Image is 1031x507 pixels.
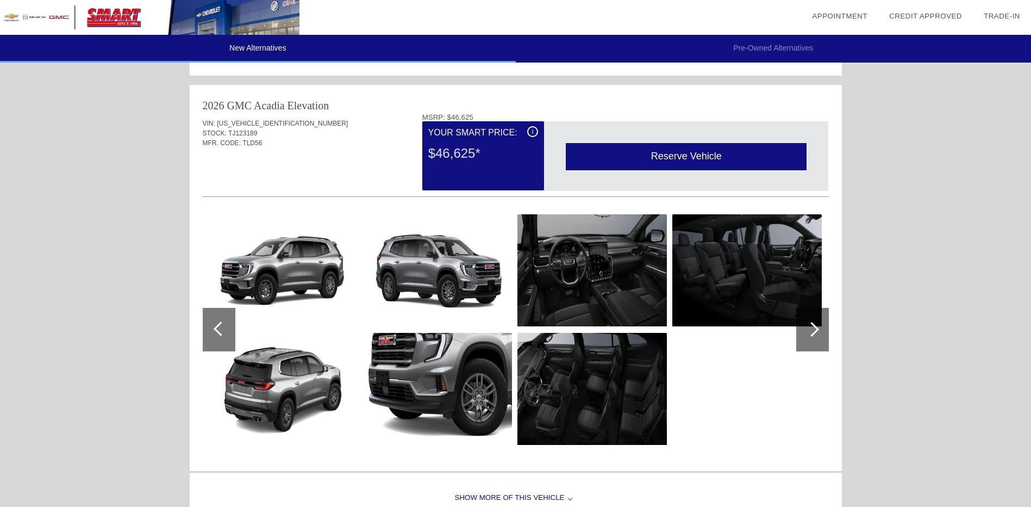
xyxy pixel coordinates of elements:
[228,129,257,137] span: TJ123189
[517,333,667,445] img: 7.jpg
[517,214,667,326] img: 6.jpg
[242,139,262,147] span: TLD56
[428,139,538,168] div: $46,625*
[812,12,867,20] a: Appointment
[208,214,357,326] img: 2.jpg
[566,143,807,170] div: Reserve Vehicle
[203,120,215,127] span: VIN:
[672,214,822,326] img: 8.jpg
[889,12,962,20] a: Credit Approved
[203,139,241,147] span: MFR. CODE:
[428,126,538,139] div: Your Smart Price:
[217,120,348,127] span: [US_VEHICLE_IDENTIFICATION_NUMBER]
[208,333,357,445] img: 3.jpg
[203,98,285,113] div: 2026 GMC Acadia
[203,164,829,182] div: Quoted on [DATE] 8:02:21 AM
[363,214,512,326] img: 4.jpg
[422,113,829,121] div: MSRP: $46,625
[984,12,1020,20] a: Trade-In
[203,129,227,137] span: STOCK:
[288,98,329,113] div: Elevation
[363,333,512,445] img: 5.jpg
[527,126,538,137] div: i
